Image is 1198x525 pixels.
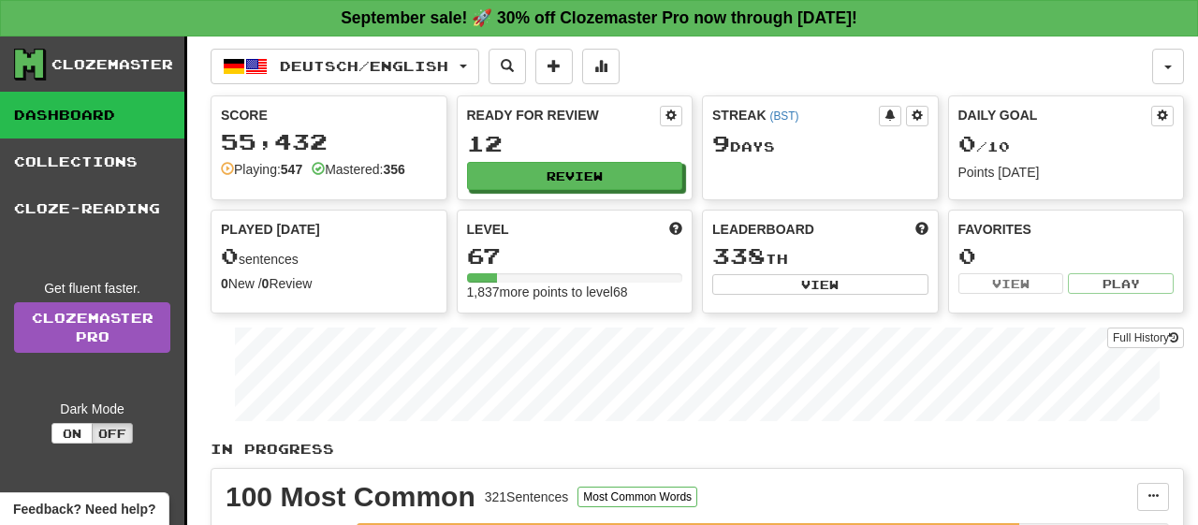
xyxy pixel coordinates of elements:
button: Deutsch/English [211,49,479,84]
button: View [712,274,928,295]
button: On [51,423,93,444]
button: View [958,273,1064,294]
button: Search sentences [489,49,526,84]
div: Mastered: [312,160,405,179]
div: Score [221,106,437,124]
div: Ready for Review [467,106,661,124]
span: Score more points to level up [669,220,682,239]
div: 0 [958,244,1175,268]
strong: 0 [221,276,228,291]
button: Off [92,423,133,444]
div: New / Review [221,274,437,293]
div: Points [DATE] [958,163,1175,182]
button: Play [1068,273,1174,294]
p: In Progress [211,440,1184,459]
div: Daily Goal [958,106,1152,126]
div: 12 [467,132,683,155]
span: / 10 [958,139,1010,154]
span: 0 [958,130,976,156]
button: More stats [582,49,620,84]
strong: 0 [262,276,270,291]
span: Open feedback widget [13,500,155,518]
div: Dark Mode [14,400,170,418]
div: 321 Sentences [485,488,569,506]
div: 1,837 more points to level 68 [467,283,683,301]
div: Playing: [221,160,302,179]
div: Get fluent faster. [14,279,170,298]
span: Played [DATE] [221,220,320,239]
span: Leaderboard [712,220,814,239]
div: 67 [467,244,683,268]
strong: 356 [383,162,404,177]
div: Day s [712,132,928,156]
button: Add sentence to collection [535,49,573,84]
div: Streak [712,106,879,124]
span: Level [467,220,509,239]
div: 55,432 [221,130,437,153]
strong: September sale! 🚀 30% off Clozemaster Pro now through [DATE]! [341,8,857,27]
span: 0 [221,242,239,269]
a: ClozemasterPro [14,302,170,353]
strong: 547 [281,162,302,177]
span: Deutsch / English [280,58,448,74]
button: Full History [1107,328,1184,348]
div: 100 Most Common [226,483,475,511]
span: 9 [712,130,730,156]
button: Review [467,162,683,190]
span: This week in points, UTC [915,220,928,239]
div: th [712,244,928,269]
div: Clozemaster [51,55,173,74]
a: (BST) [769,109,798,123]
span: 338 [712,242,766,269]
div: sentences [221,244,437,269]
button: Most Common Words [577,487,697,507]
div: Favorites [958,220,1175,239]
